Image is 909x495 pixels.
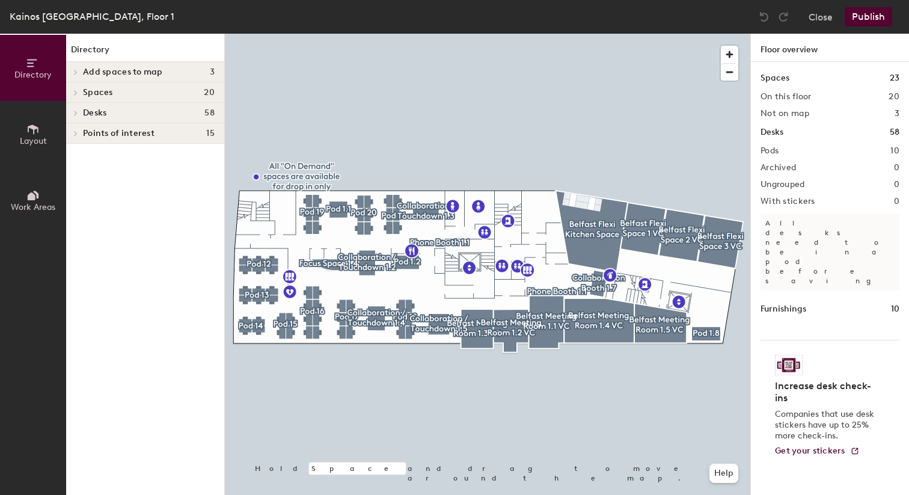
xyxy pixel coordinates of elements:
[775,355,803,375] img: Sticker logo
[10,9,174,24] div: Kainos [GEOGRAPHIC_DATA], Floor 1
[845,7,892,26] button: Publish
[775,446,860,457] a: Get your stickers
[761,214,899,291] p: All desks need to be in a pod before saving
[775,446,845,456] span: Get your stickers
[894,197,899,206] h2: 0
[761,180,805,189] h2: Ungrouped
[889,92,899,102] h2: 20
[11,202,55,212] span: Work Areas
[14,70,52,80] span: Directory
[777,11,789,23] img: Redo
[758,11,770,23] img: Undo
[206,129,215,138] span: 15
[775,380,878,404] h4: Increase desk check-ins
[894,180,899,189] h2: 0
[891,303,899,316] h1: 10
[894,163,899,173] h2: 0
[890,126,899,139] h1: 58
[890,146,899,156] h2: 10
[20,136,47,146] span: Layout
[83,67,163,77] span: Add spaces to map
[895,109,899,118] h2: 3
[204,108,215,118] span: 58
[761,163,796,173] h2: Archived
[210,67,215,77] span: 3
[761,109,809,118] h2: Not on map
[761,197,815,206] h2: With stickers
[204,88,215,97] span: 20
[761,126,783,139] h1: Desks
[709,464,738,483] button: Help
[66,43,224,62] h1: Directory
[83,129,155,138] span: Points of interest
[809,7,833,26] button: Close
[83,108,106,118] span: Desks
[751,34,909,62] h1: Floor overview
[890,72,899,85] h1: 23
[761,146,779,156] h2: Pods
[775,409,878,441] p: Companies that use desk stickers have up to 25% more check-ins.
[83,88,113,97] span: Spaces
[761,303,806,316] h1: Furnishings
[761,92,812,102] h2: On this floor
[761,72,789,85] h1: Spaces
